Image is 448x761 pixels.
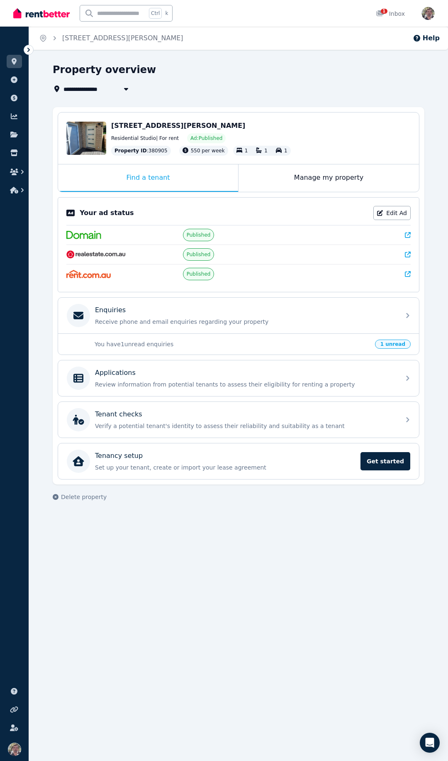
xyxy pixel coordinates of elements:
span: 1 [381,9,387,14]
div: Open Intercom Messenger [420,733,440,753]
span: 1 [284,148,287,154]
img: Roustam Akhmetov [8,743,21,756]
img: Domain.com.au [66,231,101,239]
span: Ctrl [149,8,162,19]
img: RentBetter [13,7,70,20]
p: Tenant checks [95,409,142,419]
button: Delete property [53,493,107,501]
div: : 380905 [111,146,171,156]
nav: Breadcrumb [29,27,193,50]
span: Delete property [61,493,107,501]
span: Published [187,232,211,238]
span: Published [187,271,211,277]
a: Tenant checksVerify a potential tenant's identity to assess their reliability and suitability as ... [58,402,419,438]
div: Manage my property [239,164,419,192]
div: Inbox [376,10,405,18]
span: Published [187,251,211,258]
p: You have 1 unread enquiries [95,340,370,348]
div: Find a tenant [58,164,238,192]
p: Applications [95,368,136,378]
span: Ad: Published [190,135,222,142]
span: 1 [245,148,248,154]
h1: Property overview [53,63,156,76]
p: Your ad status [80,208,134,218]
span: 550 per week [191,148,225,154]
p: Tenancy setup [95,451,143,461]
p: Receive phone and email enquiries regarding your property [95,318,395,326]
button: Help [413,33,440,43]
a: Edit Ad [373,206,411,220]
p: Enquiries [95,305,126,315]
img: RealEstate.com.au [66,250,126,259]
span: [STREET_ADDRESS][PERSON_NAME] [111,122,245,130]
p: Verify a potential tenant's identity to assess their reliability and suitability as a tenant [95,422,395,430]
img: Roustam Akhmetov [421,7,435,20]
a: Tenancy setupSet up your tenant, create or import your lease agreementGet started [58,443,419,479]
span: 1 unread [375,340,411,349]
a: [STREET_ADDRESS][PERSON_NAME] [62,34,183,42]
a: EnquiriesReceive phone and email enquiries regarding your property [58,298,419,333]
span: Property ID [114,147,147,154]
img: Rent.com.au [66,270,111,278]
span: 1 [264,148,268,154]
span: Get started [360,452,410,470]
p: Review information from potential tenants to assess their eligibility for renting a property [95,380,395,389]
p: Set up your tenant, create or import your lease agreement [95,463,355,472]
a: ApplicationsReview information from potential tenants to assess their eligibility for renting a p... [58,360,419,396]
span: k [165,10,168,17]
span: Residential Studio | For rent [111,135,179,142]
